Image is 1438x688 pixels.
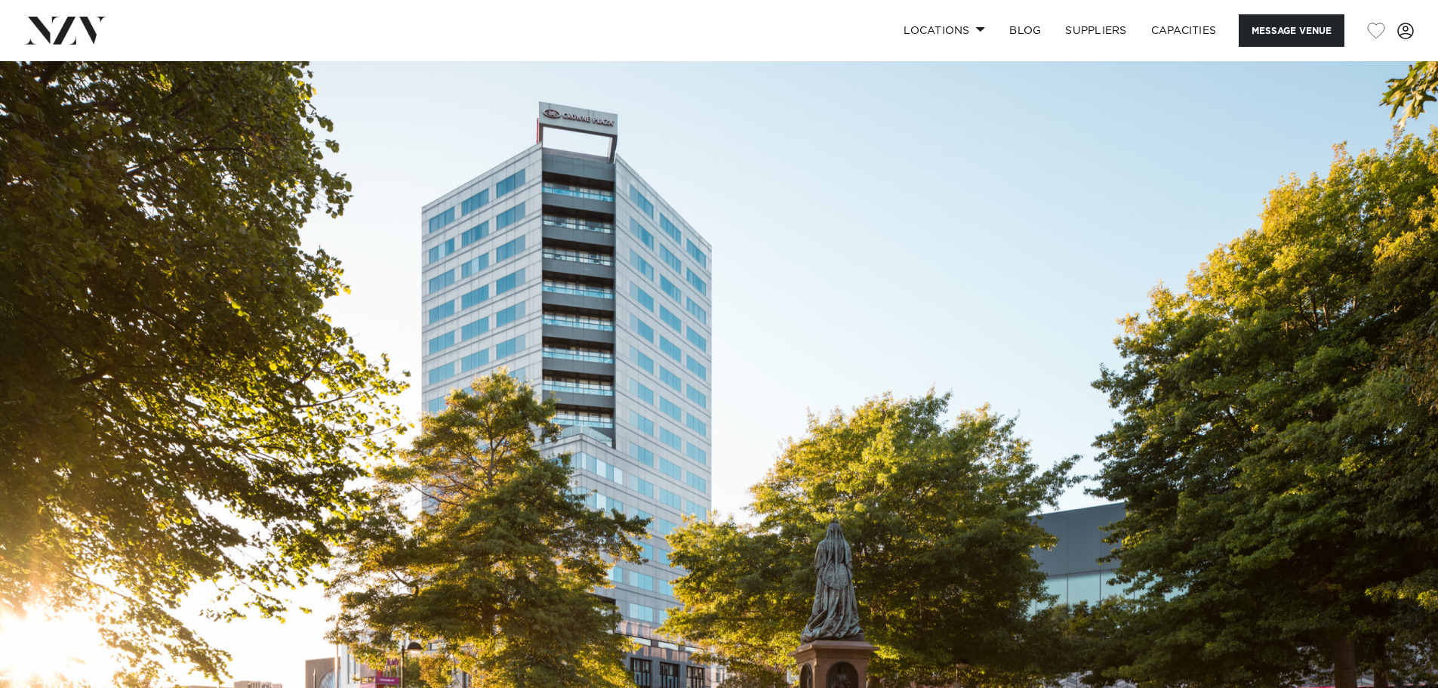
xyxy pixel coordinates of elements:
button: Message Venue [1239,14,1344,47]
a: Capacities [1139,14,1229,47]
a: SUPPLIERS [1053,14,1138,47]
img: nzv-logo.png [24,17,106,44]
a: Locations [891,14,997,47]
a: BLOG [997,14,1053,47]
